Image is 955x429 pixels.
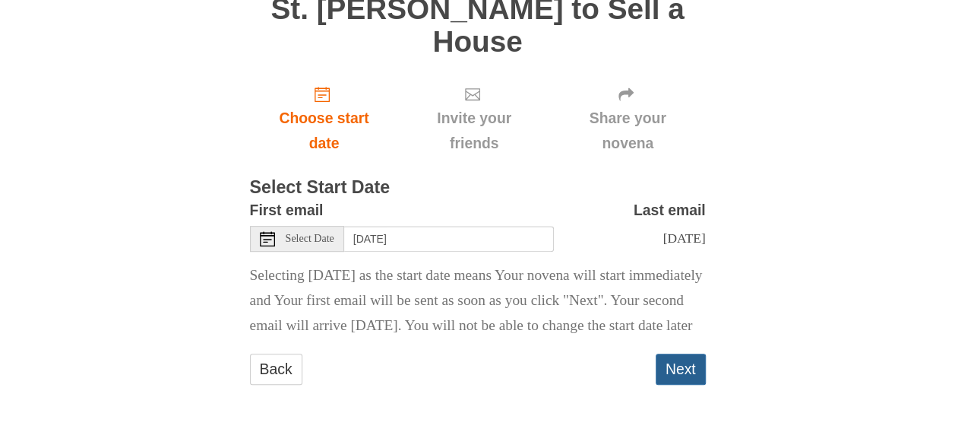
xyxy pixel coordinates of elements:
a: Back [250,354,302,385]
input: Use the arrow keys to pick a date [344,226,554,252]
div: Click "Next" to confirm your start date first. [550,73,706,164]
label: First email [250,198,324,223]
button: Next [656,354,706,385]
span: Invite your friends [413,106,534,156]
div: Click "Next" to confirm your start date first. [398,73,549,164]
h3: Select Start Date [250,178,706,198]
span: Choose start date [265,106,384,156]
span: Share your novena [565,106,691,156]
p: Selecting [DATE] as the start date means Your novena will start immediately and Your first email ... [250,263,706,338]
span: Select Date [286,234,334,244]
a: Choose start date [250,73,399,164]
label: Last email [634,198,706,223]
span: [DATE] [662,230,705,246]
